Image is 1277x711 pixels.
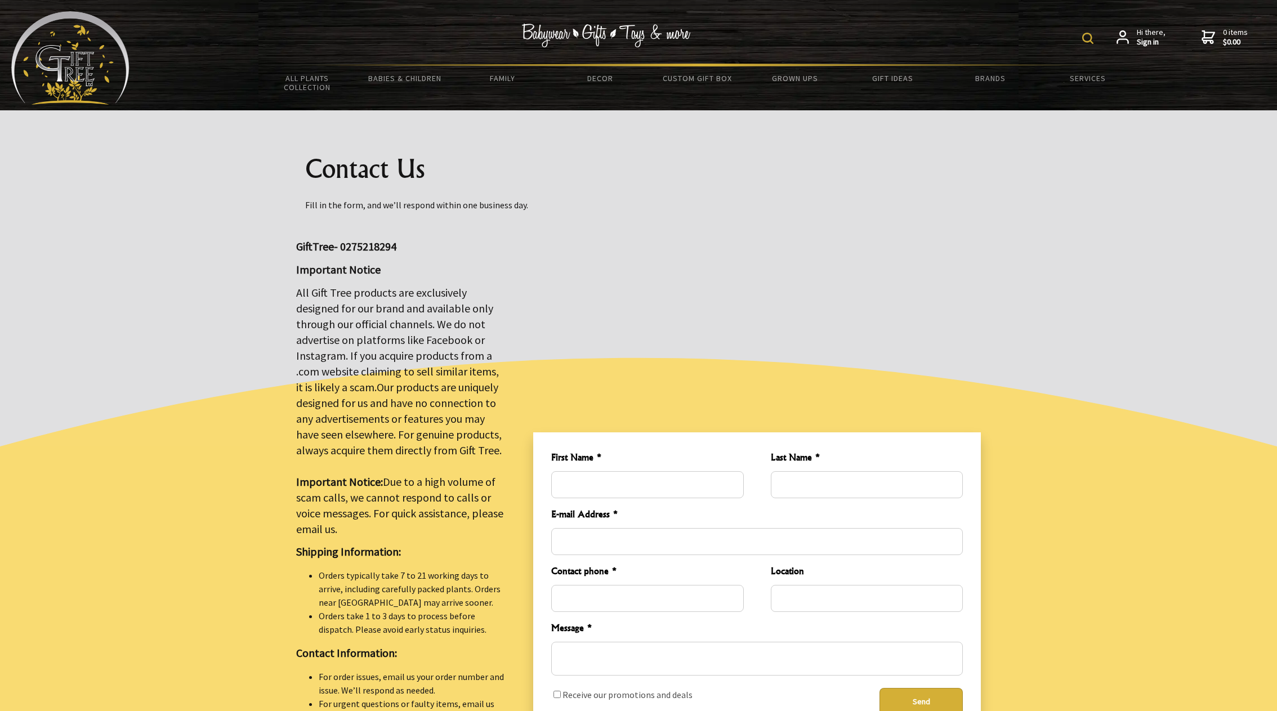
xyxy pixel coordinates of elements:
a: Custom Gift Box [649,66,746,90]
textarea: Message * [551,642,963,676]
a: Hi there,Sign in [1117,28,1166,47]
label: Receive our promotions and deals [562,689,693,700]
a: 0 items$0.00 [1202,28,1248,47]
a: Gift Ideas [844,66,941,90]
span: 0 items [1223,27,1248,47]
strong: Contact Information: [296,646,397,660]
strong: Important Notice [296,262,381,276]
big: GiftTree- 0275218294 [296,239,396,253]
input: Contact phone * [551,585,743,612]
span: Last Name * [771,450,963,467]
li: For order issues, email us your order number and issue. We’ll respond as needed. [319,670,506,697]
a: Services [1039,66,1137,90]
img: Babyware - Gifts - Toys and more... [11,11,130,105]
li: Orders take 1 to 3 days to process before dispatch. Please avoid early status inquiries. [319,609,506,636]
span: First Name * [551,450,743,467]
span: E-mail Address * [551,507,963,524]
input: E-mail Address * [551,528,963,555]
a: Grown Ups [747,66,844,90]
span: Location [771,564,963,580]
span: Contact phone * [551,564,743,580]
strong: Sign in [1137,37,1166,47]
li: Orders typically take 7 to 21 working days to arrive, including carefully packed plants. Orders n... [319,569,506,609]
big: All Gift Tree products are exclusively designed for our brand and available only through our offi... [296,285,503,536]
a: Family [454,66,551,90]
a: All Plants Collection [258,66,356,99]
strong: $0.00 [1223,37,1248,47]
img: Babywear - Gifts - Toys & more [521,24,690,47]
strong: Shipping Information: [296,544,401,558]
a: Decor [551,66,649,90]
strong: Important Notice: [296,475,383,489]
p: Fill in the form, and we’ll respond within one business day. [305,198,972,212]
a: Brands [941,66,1039,90]
input: First Name * [551,471,743,498]
img: product search [1082,33,1093,44]
a: Babies & Children [356,66,453,90]
span: Message * [551,621,963,637]
input: Last Name * [771,471,963,498]
h1: Contact Us [305,155,972,182]
input: Location [771,585,963,612]
span: Hi there, [1137,28,1166,47]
